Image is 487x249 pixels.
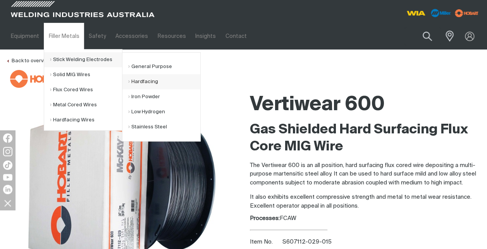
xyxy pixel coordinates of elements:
[128,119,200,135] a: Stainless Steel
[128,89,200,104] a: Iron Powder
[250,92,481,118] h1: Vertiwear 600
[50,52,122,67] a: Stick Welding Electrodes
[191,23,220,49] a: Insights
[111,23,153,49] a: Accessories
[10,70,62,88] img: Hobart
[250,161,481,188] p: The Vertiwear 600 is an all position, hard surfacing flux cored wire depositing a multi-purpose m...
[153,23,191,49] a: Resources
[220,23,251,49] a: Contact
[6,23,362,49] nav: Main
[122,52,201,142] ul: Stick Welding Electrodes Submenu
[50,97,122,113] a: Metal Cored Wires
[3,147,12,156] img: Instagram
[128,104,200,119] a: Low Hydrogen
[250,215,280,221] strong: Processes:
[6,58,51,63] a: Back to overview
[282,239,332,245] span: S607112-029-015
[404,27,441,45] input: Product name or item number...
[50,82,122,97] a: Flux Cored Wires
[3,185,12,194] img: LinkedIn
[3,133,12,143] img: Facebook
[250,214,477,223] div: FCAW
[3,160,12,170] img: TikTok
[128,59,200,74] a: General Purpose
[128,74,200,89] a: Hardfacing
[250,121,481,155] h2: Gas Shielded Hard Surfacing Flux Core MIG Wire
[250,238,281,247] span: Item No.
[44,23,84,49] a: Filler Metals
[3,174,12,181] img: YouTube
[50,113,122,128] a: Hardfacing Wires
[250,193,481,210] p: It also exhibits excellent compressive strength and metal to metal wear resistance. Excellent ope...
[6,23,44,49] a: Equipment
[44,49,122,131] ul: Filler Metals Submenu
[50,67,122,82] a: Solid MIG Wires
[1,196,14,210] img: hide socials
[84,23,111,49] a: Safety
[414,27,441,45] button: Search products
[453,7,481,19] img: miller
